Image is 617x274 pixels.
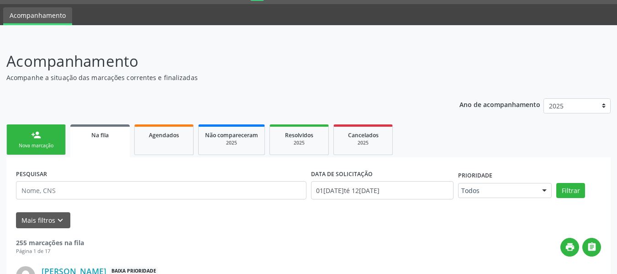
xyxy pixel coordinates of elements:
span: Não compareceram [205,131,258,139]
button: Mais filtroskeyboard_arrow_down [16,212,70,228]
p: Acompanhe a situação das marcações correntes e finalizadas [6,73,429,82]
p: Acompanhamento [6,50,429,73]
button:  [582,238,601,257]
input: Selecione um intervalo [311,181,454,199]
label: PESQUISAR [16,167,47,181]
i:  [587,242,597,252]
div: Página 1 de 17 [16,247,84,255]
span: Na fila [91,131,109,139]
p: Ano de acompanhamento [459,98,540,110]
div: 2025 [340,140,386,146]
a: Acompanhamento [3,7,72,25]
span: Cancelados [348,131,379,139]
input: Nome, CNS [16,181,306,199]
div: 2025 [205,140,258,146]
span: Resolvidos [285,131,313,139]
button: print [560,238,579,257]
div: person_add [31,130,41,140]
label: DATA DE SOLICITAÇÃO [311,167,373,181]
i: print [565,242,575,252]
div: 2025 [276,140,322,146]
i: keyboard_arrow_down [55,215,65,226]
label: Prioridade [458,169,492,183]
span: Todos [461,186,533,195]
span: Agendados [149,131,179,139]
strong: 255 marcações na fila [16,238,84,247]
div: Nova marcação [13,142,59,149]
button: Filtrar [556,183,585,199]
